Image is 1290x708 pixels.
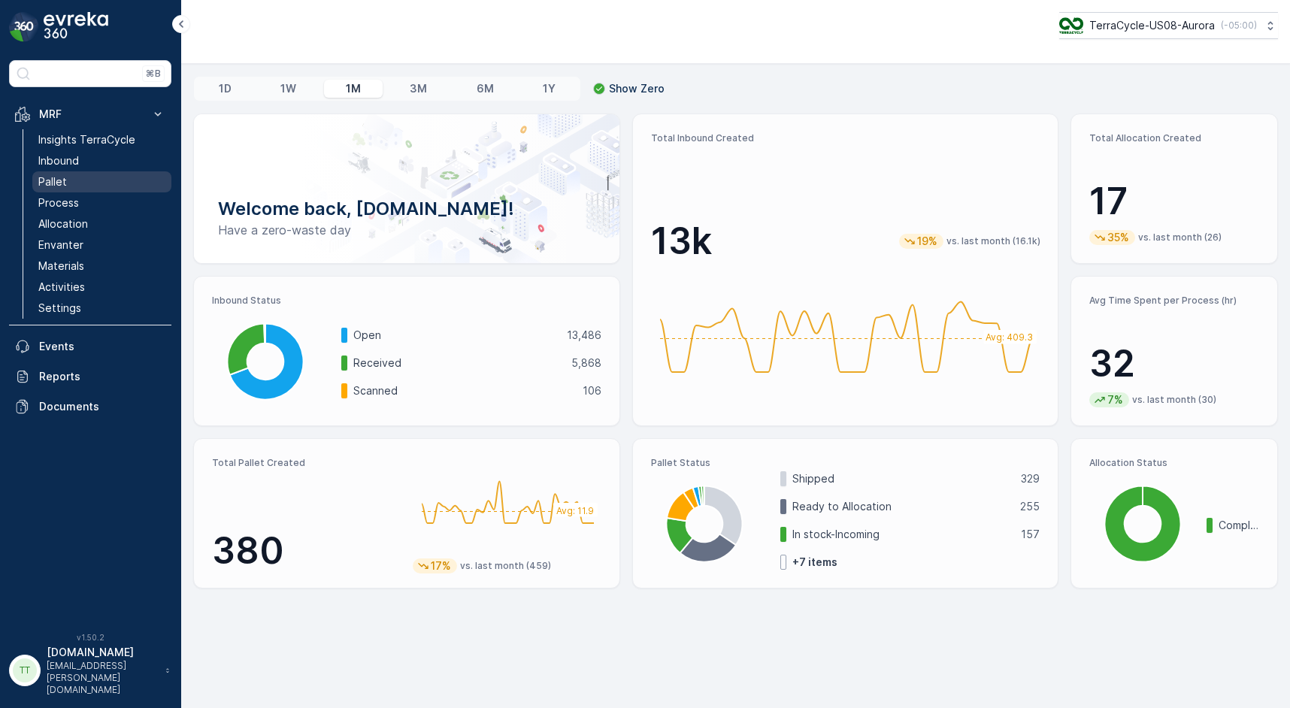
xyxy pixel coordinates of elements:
[32,234,171,256] a: Envanter
[47,645,158,660] p: [DOMAIN_NAME]
[1221,20,1257,32] p: ( -05:00 )
[38,174,67,189] p: Pallet
[792,471,1012,486] p: Shipped
[1089,18,1215,33] p: TerraCycle-US08-Aurora
[946,235,1040,247] p: vs. last month (16.1k)
[38,216,88,231] p: Allocation
[38,238,83,253] p: Envanter
[32,171,171,192] a: Pallet
[651,219,712,264] p: 13k
[792,527,1012,542] p: In stock-Incoming
[9,99,171,129] button: MRF
[1089,457,1259,469] p: Allocation Status
[44,12,108,42] img: logo_dark-DEwI_e13.png
[32,298,171,319] a: Settings
[9,392,171,422] a: Documents
[38,153,79,168] p: Inbound
[353,383,573,398] p: Scanned
[651,132,1040,144] p: Total Inbound Created
[410,81,427,96] p: 3M
[13,658,37,682] div: TT
[32,192,171,213] a: Process
[353,328,557,343] p: Open
[38,132,135,147] p: Insights TerraCycle
[212,528,401,573] p: 380
[9,633,171,642] span: v 1.50.2
[583,383,601,398] p: 106
[212,457,401,469] p: Total Pallet Created
[32,150,171,171] a: Inbound
[218,221,595,239] p: Have a zero-waste day
[32,213,171,234] a: Allocation
[32,277,171,298] a: Activities
[1106,230,1131,245] p: 35%
[460,560,551,572] p: vs. last month (459)
[9,362,171,392] a: Reports
[9,12,39,42] img: logo
[39,399,165,414] p: Documents
[1089,295,1259,307] p: Avg Time Spent per Process (hr)
[1021,471,1040,486] p: 329
[219,81,232,96] p: 1D
[32,129,171,150] a: Insights TerraCycle
[571,356,601,371] p: 5,868
[1059,17,1083,34] img: image_ci7OI47.png
[38,301,81,316] p: Settings
[567,328,601,343] p: 13,486
[1020,499,1040,514] p: 255
[39,107,141,122] p: MRF
[47,660,158,696] p: [EMAIL_ADDRESS][PERSON_NAME][DOMAIN_NAME]
[9,331,171,362] a: Events
[1089,179,1259,224] p: 17
[212,295,601,307] p: Inbound Status
[353,356,562,371] p: Received
[651,457,1040,469] p: Pallet Status
[39,369,165,384] p: Reports
[1089,132,1259,144] p: Total Allocation Created
[1132,394,1216,406] p: vs. last month (30)
[792,555,837,570] p: + 7 items
[792,499,1011,514] p: Ready to Allocation
[39,339,165,354] p: Events
[280,81,296,96] p: 1W
[477,81,494,96] p: 6M
[1106,392,1125,407] p: 7%
[146,68,161,80] p: ⌘B
[1219,518,1259,533] p: Completed
[1138,231,1222,244] p: vs. last month (26)
[346,81,361,96] p: 1M
[218,197,595,221] p: Welcome back, [DOMAIN_NAME]!
[1089,341,1259,386] p: 32
[32,256,171,277] a: Materials
[38,259,84,274] p: Materials
[429,558,453,573] p: 17%
[38,280,85,295] p: Activities
[38,195,79,210] p: Process
[1059,12,1278,39] button: TerraCycle-US08-Aurora(-05:00)
[543,81,556,96] p: 1Y
[1021,527,1040,542] p: 157
[9,645,171,696] button: TT[DOMAIN_NAME][EMAIL_ADDRESS][PERSON_NAME][DOMAIN_NAME]
[916,234,939,249] p: 19%
[609,81,665,96] p: Show Zero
